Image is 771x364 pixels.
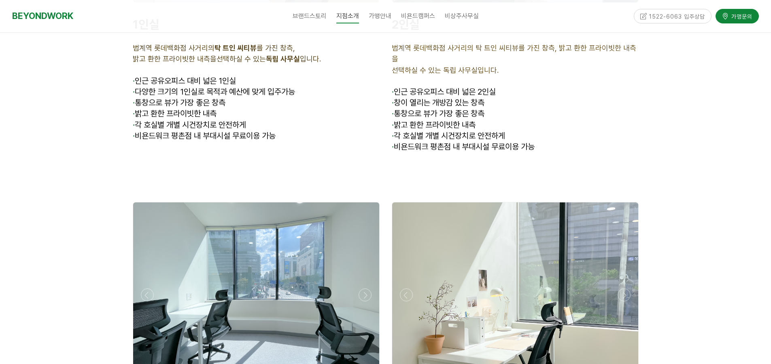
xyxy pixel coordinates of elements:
span: 창이 열리는 개방감 있는 창측 [392,98,484,107]
a: 가맹문의 [716,8,759,22]
a: 비상주사무실 [440,6,484,26]
span: 밝고 환한 프라이빗한 내측을 [133,55,217,63]
span: 범계역 롯데백화점 사거리의 탁 트인 씨티뷰를 가진 창측, 밝고 환한 프라이빗한 내측을 [392,44,636,63]
strong: · [133,87,135,97]
span: 인근 공유오피스 대비 넓은 1인실 [135,76,236,86]
strong: · [392,131,394,141]
strong: 독립 사무실 [266,55,300,63]
span: 각 호실별 개별 시건장치로 안전하게 [133,120,246,130]
strong: · [392,142,394,151]
span: 브랜드스토리 [293,12,327,20]
span: 가맹안내 [369,12,391,20]
strong: · [133,131,135,141]
span: 비욘드워크 평촌점 내 부대시설 무료이용 가능 [392,142,535,151]
span: 비욘드워크 평촌점 내 부대시설 무료이용 가능 [133,131,276,141]
a: 비욘드캠퍼스 [396,6,440,26]
strong: 탁 트인 씨티뷰 [215,44,257,52]
span: · [392,87,394,97]
a: 지점소개 [331,6,364,26]
a: 브랜드스토리 [288,6,331,26]
span: 통창으로 뷰가 가장 좋은 창측 [392,109,484,118]
span: 밝고 환한 프라이빗한 내측 [133,109,217,118]
span: 비상주사무실 [445,12,479,20]
strong: · [392,109,394,118]
span: 인근 공유오피스 대비 넓은 2인실 [394,87,496,97]
span: 범계역 롯데백화점 사거리의 를 가진 창측, [133,44,295,52]
span: 비욘드캠퍼스 [401,12,435,20]
strong: · [392,98,394,107]
span: 다양한 크기의 1인실로 목적과 예산에 맞게 입주가능 [133,87,295,97]
strong: · [392,120,394,130]
span: 각 호실별 개별 시건장치로 안전하게 [392,131,505,141]
span: · [133,76,135,86]
strong: · [133,109,135,118]
a: BEYONDWORK [12,8,73,23]
span: 가맹문의 [729,11,752,19]
span: 지점소개 [336,9,359,23]
span: 선택하실 수 있는 입니다. [217,55,321,63]
span: 밝고 환한 프라이빗한 내측 [392,120,476,130]
a: 가맹안내 [364,6,396,26]
span: 통창으로 뷰가 가장 좋은 창측 [133,98,225,107]
span: 선택하실 수 있는 독립 사무실입니다. [392,66,499,74]
strong: · [133,98,135,107]
strong: · [133,120,135,130]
